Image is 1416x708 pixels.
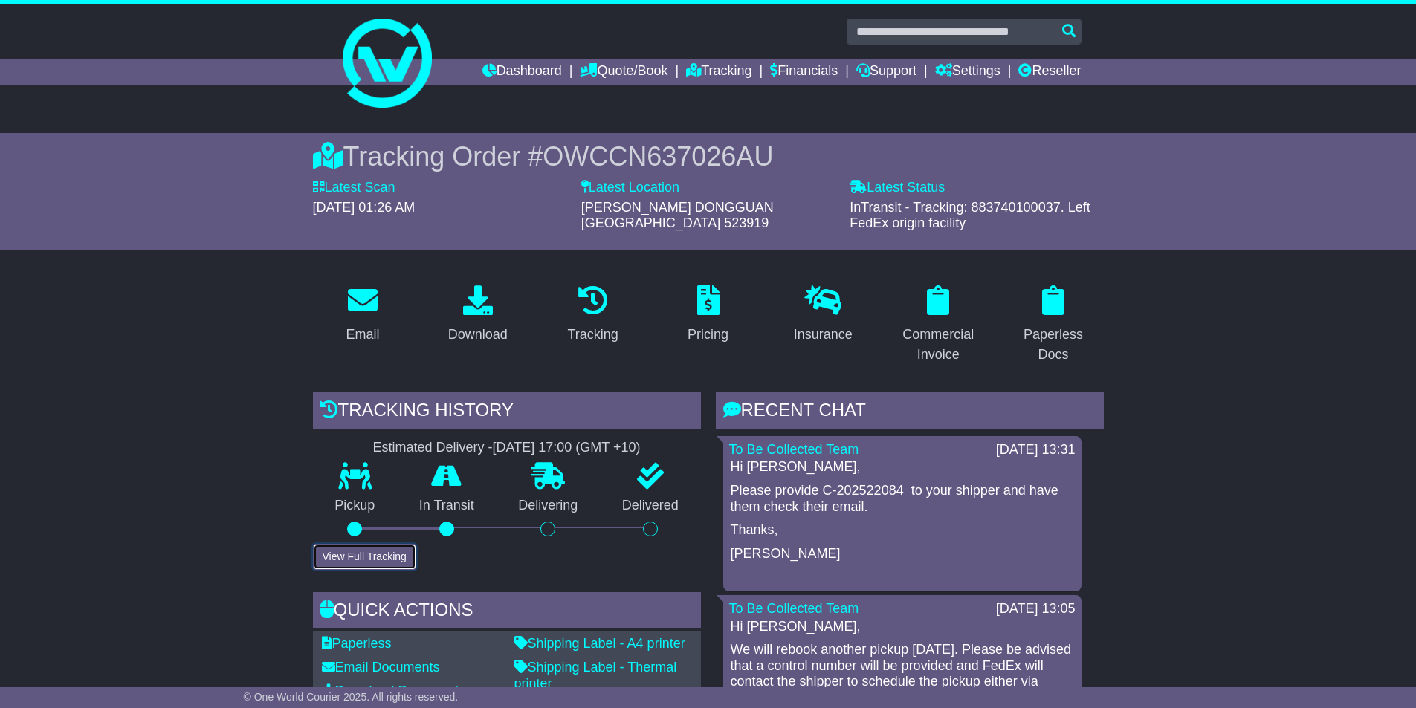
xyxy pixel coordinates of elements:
[996,601,1076,617] div: [DATE] 13:05
[784,280,862,350] a: Insurance
[514,636,685,651] a: Shipping Label - A4 printer
[313,592,701,632] div: Quick Actions
[729,442,859,457] a: To Be Collected Team
[731,619,1074,635] p: Hi [PERSON_NAME],
[543,141,773,172] span: OWCCN637026AU
[346,325,379,345] div: Email
[514,660,677,691] a: Shipping Label - Thermal printer
[898,325,979,365] div: Commercial Invoice
[1013,325,1094,365] div: Paperless Docs
[482,59,562,85] a: Dashboard
[497,498,601,514] p: Delivering
[313,180,395,196] label: Latest Scan
[581,180,679,196] label: Latest Location
[1003,280,1104,370] a: Paperless Docs
[313,498,398,514] p: Pickup
[439,280,517,350] a: Download
[850,180,945,196] label: Latest Status
[557,280,627,350] a: Tracking
[794,325,853,345] div: Insurance
[935,59,1000,85] a: Settings
[313,544,416,570] button: View Full Tracking
[688,325,728,345] div: Pricing
[313,392,701,432] div: Tracking history
[888,280,989,370] a: Commercial Invoice
[581,200,774,231] span: [PERSON_NAME] DONGGUAN [GEOGRAPHIC_DATA] 523919
[322,636,392,651] a: Paperless
[580,59,667,85] a: Quote/Book
[770,59,838,85] a: Financials
[448,325,508,345] div: Download
[850,200,1090,231] span: InTransit - Tracking: 883740100037. Left FedEx origin facility
[313,440,701,456] div: Estimated Delivery -
[731,483,1074,515] p: Please provide C-202522084 to your shipper and have them check their email.
[322,660,440,675] a: Email Documents
[313,200,416,215] span: [DATE] 01:26 AM
[996,442,1076,458] div: [DATE] 13:31
[322,683,466,698] a: Download Documents
[600,498,701,514] p: Delivered
[686,59,751,85] a: Tracking
[731,642,1074,706] p: We will rebook another pickup [DATE]. Please be advised that a control number will be provided an...
[1018,59,1081,85] a: Reseller
[729,601,859,616] a: To Be Collected Team
[716,392,1104,432] div: RECENT CHAT
[731,459,1074,475] p: Hi [PERSON_NAME],
[678,280,738,350] a: Pricing
[397,498,497,514] p: In Transit
[731,546,1074,562] p: [PERSON_NAME]
[313,140,1104,172] div: Tracking Order #
[731,522,1074,539] p: Thanks,
[336,280,389,350] a: Email
[567,325,618,345] div: Tracking
[493,440,641,456] div: [DATE] 17:00 (GMT +10)
[244,691,459,703] span: © One World Courier 2025. All rights reserved.
[856,59,916,85] a: Support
